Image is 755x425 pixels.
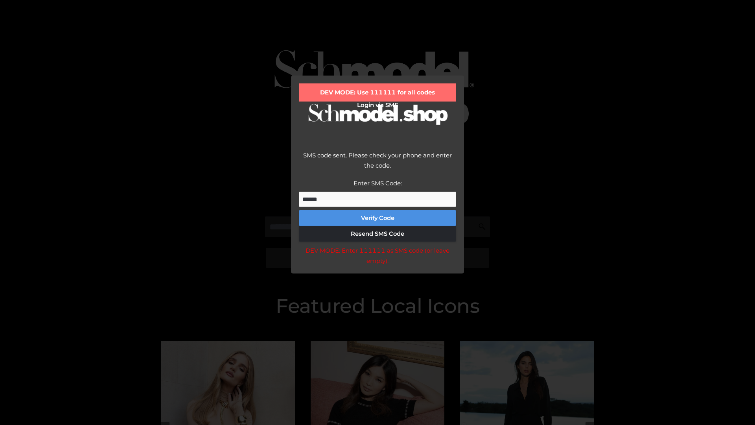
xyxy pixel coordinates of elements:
[299,102,456,109] h2: Login via SMS
[299,226,456,242] button: Resend SMS Code
[299,83,456,102] div: DEV MODE: Use 111111 for all codes
[354,179,402,187] label: Enter SMS Code:
[299,246,456,266] div: DEV MODE: Enter 111111 as SMS code (or leave empty).
[299,150,456,178] div: SMS code sent. Please check your phone and enter the code.
[299,210,456,226] button: Verify Code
